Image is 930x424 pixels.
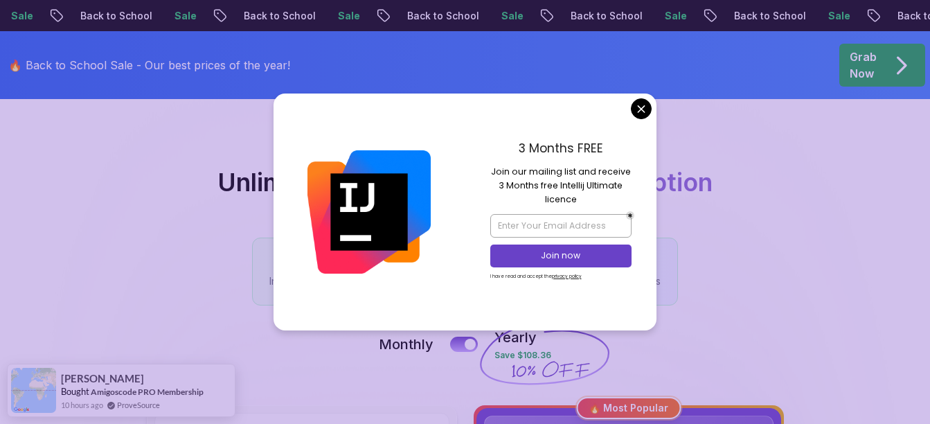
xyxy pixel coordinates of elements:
[489,9,533,23] p: Sale
[61,399,103,411] span: 10 hours ago
[217,168,713,196] h2: Unlimited Learning with
[91,386,204,398] a: Amigoscode PRO Membership
[269,255,661,272] p: in courses, tools, and resources
[117,399,160,411] a: ProveSource
[61,373,144,385] span: [PERSON_NAME]
[395,9,489,23] p: Back to School
[722,9,816,23] p: Back to School
[325,9,370,23] p: Sale
[162,9,206,23] p: Sale
[231,9,325,23] p: Back to School
[558,9,652,23] p: Back to School
[8,57,290,73] p: 🔥 Back to School Sale - Our best prices of the year!
[61,386,89,397] span: Bought
[269,274,661,288] p: Including IntelliJ IDEA Ultimate ($1,034.24), exclusive textbooks, and premium courses
[379,335,433,354] p: Monthly
[652,9,697,23] p: Sale
[11,368,56,413] img: provesource social proof notification image
[816,9,860,23] p: Sale
[68,9,162,23] p: Back to School
[850,48,877,82] p: Grab Now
